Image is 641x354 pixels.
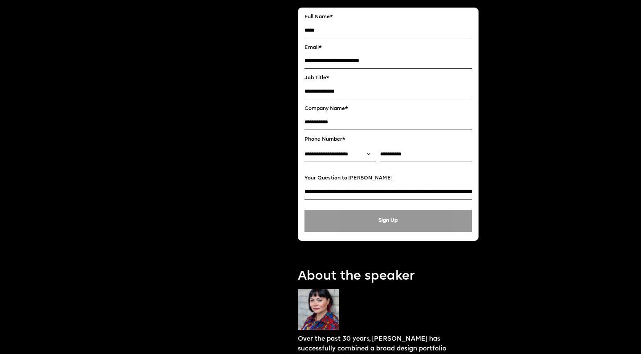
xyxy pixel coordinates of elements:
label: Company Name [304,106,472,112]
label: Phone Number [304,137,472,143]
label: Your Question to [PERSON_NAME] [304,175,472,182]
label: Full Name [304,14,472,20]
label: Email [304,45,472,51]
label: Job Title [304,75,472,81]
p: About the speaker [298,268,479,285]
button: Sign Up [304,210,472,232]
